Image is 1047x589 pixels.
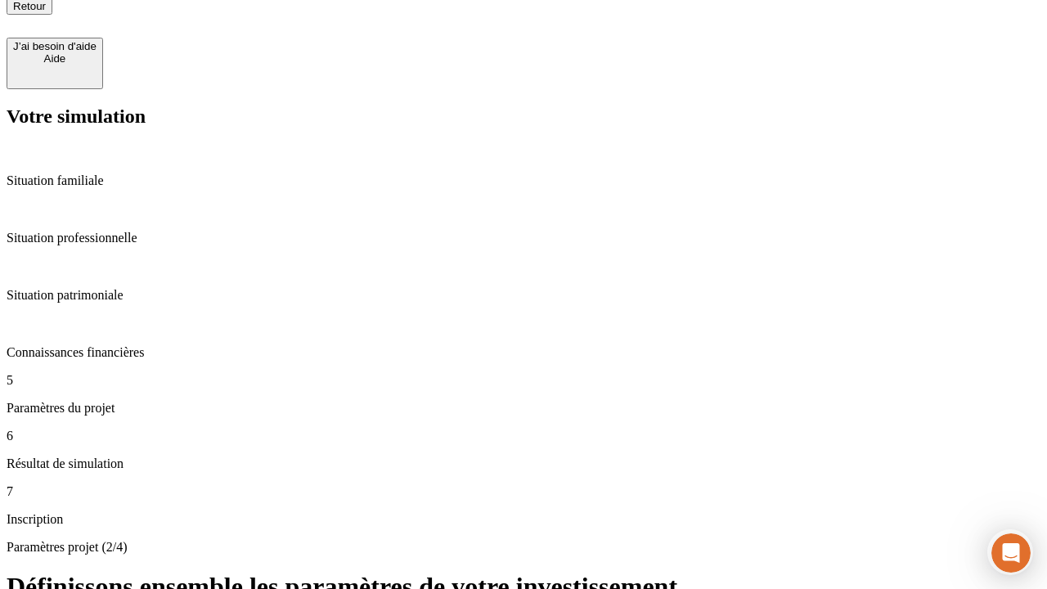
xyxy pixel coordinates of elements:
[7,345,1040,360] p: Connaissances financières
[7,401,1040,416] p: Paramètres du projet
[7,373,1040,388] p: 5
[987,529,1033,575] iframe: Intercom live chat discovery launcher
[7,456,1040,471] p: Résultat de simulation
[7,231,1040,245] p: Situation professionnelle
[7,288,1040,303] p: Situation patrimoniale
[13,40,97,52] div: J’ai besoin d'aide
[7,106,1040,128] h2: Votre simulation
[7,38,103,89] button: J’ai besoin d'aideAide
[13,52,97,65] div: Aide
[7,512,1040,527] p: Inscription
[7,429,1040,443] p: 6
[7,173,1040,188] p: Situation familiale
[991,533,1031,573] iframe: Intercom live chat
[7,540,1040,555] p: Paramètres projet (2/4)
[7,484,1040,499] p: 7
